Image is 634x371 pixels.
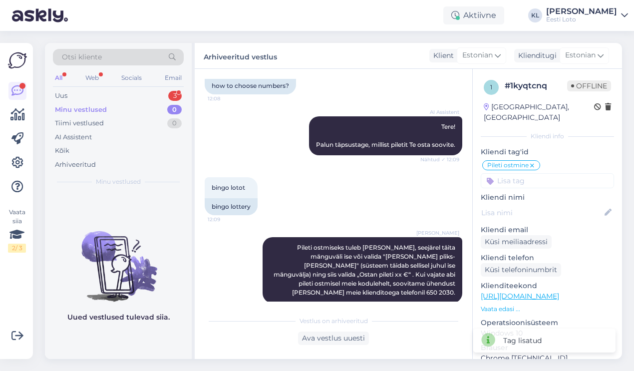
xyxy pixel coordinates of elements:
div: 2 / 3 [8,244,26,253]
div: Tiimi vestlused [55,118,104,128]
a: [URL][DOMAIN_NAME] [481,292,559,301]
div: 0 [167,105,182,115]
div: Web [83,71,101,84]
span: Minu vestlused [96,177,141,186]
span: 1 [490,83,492,91]
span: bingo lotot [212,184,245,191]
label: Arhiveeritud vestlus [204,49,277,62]
div: Eesti Loto [546,15,617,23]
span: Estonian [462,50,493,61]
p: Operatsioonisüsteem [481,318,614,328]
div: [GEOGRAPHIC_DATA], [GEOGRAPHIC_DATA] [484,102,594,123]
p: Vaata edasi ... [481,305,614,314]
div: Uus [55,91,67,101]
span: Otsi kliente [62,52,102,62]
span: Estonian [565,50,596,61]
span: Pileti ostmiseks tuleb [PERSON_NAME], seejärel täita mänguväli ise või valida "[PERSON_NAME] plik... [274,244,457,296]
span: AI Assistent [422,108,459,116]
div: # 1kyqtcnq [505,80,567,92]
div: KL [528,8,542,22]
div: Küsi meiliaadressi [481,235,552,249]
p: Kliendi tag'id [481,147,614,157]
img: No chats [45,213,192,303]
div: Klient [429,50,454,61]
div: Klienditugi [514,50,557,61]
div: Küsi telefoninumbrit [481,263,561,277]
input: Lisa tag [481,173,614,188]
span: Offline [567,80,611,91]
p: Klienditeekond [481,281,614,291]
div: 3 [168,91,182,101]
div: Ava vestlus uuesti [298,332,369,345]
div: Aktiivne [443,6,504,24]
a: [PERSON_NAME]Eesti Loto [546,7,628,23]
input: Lisa nimi [481,207,603,218]
div: [PERSON_NAME] [546,7,617,15]
span: [PERSON_NAME] [416,229,459,237]
div: AI Assistent [55,132,92,142]
div: Socials [119,71,144,84]
div: 0 [167,118,182,128]
p: Uued vestlused tulevad siia. [67,312,170,323]
span: 12:09 [208,216,245,223]
div: Minu vestlused [55,105,107,115]
div: Email [163,71,184,84]
div: bingo lottery [205,198,258,215]
span: 12:08 [208,95,245,102]
div: Vaata siia [8,208,26,253]
p: Kliendi telefon [481,253,614,263]
div: Kõik [55,146,69,156]
div: how to choose numbers? [205,77,296,94]
p: Kliendi email [481,225,614,235]
div: Kliendi info [481,132,614,141]
span: Nähtud ✓ 12:09 [420,156,459,163]
img: Askly Logo [8,51,27,70]
div: All [53,71,64,84]
div: Tag lisatud [503,336,542,346]
span: Vestlus on arhiveeritud [300,317,368,326]
p: Kliendi nimi [481,192,614,203]
span: Pileti ostmine [487,162,529,168]
div: Arhiveeritud [55,160,96,170]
